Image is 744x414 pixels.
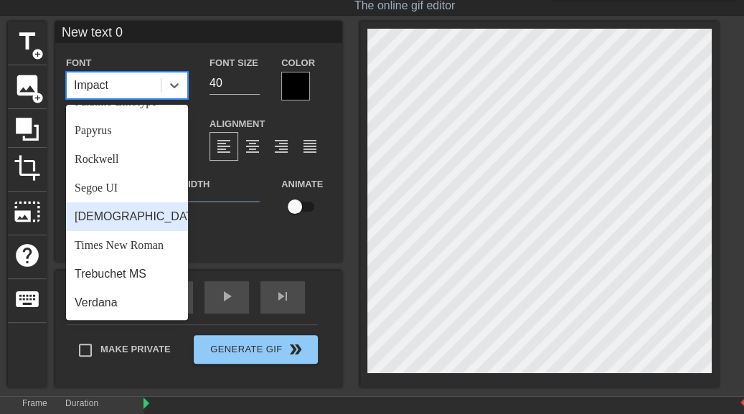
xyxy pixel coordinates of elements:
span: play_arrow [218,288,235,305]
span: double_arrow [287,341,304,358]
div: Rockwell [66,145,188,174]
span: format_align_right [273,138,290,155]
span: add_circle [32,48,44,60]
span: photo_size_select_large [14,198,41,225]
label: Font Size [209,56,258,70]
label: Font [66,56,91,70]
span: Make Private [100,342,171,357]
label: Duration [65,400,98,408]
span: format_align_justify [301,138,319,155]
span: format_align_center [244,138,261,155]
span: title [14,28,41,55]
label: Animate [281,177,323,192]
button: Generate Gif [194,335,318,364]
div: Times New Roman [66,231,188,260]
label: Alignment [209,117,265,131]
div: Segoe UI [66,174,188,202]
label: Color [281,56,315,70]
span: Generate Gif [199,341,312,358]
span: format_align_left [215,138,232,155]
span: add_circle [32,92,44,104]
span: crop [14,154,41,182]
span: image [14,72,41,99]
div: Papyrus [66,116,188,145]
span: keyboard [14,286,41,313]
div: Trebuchet MS [66,260,188,288]
div: Impact [74,77,108,94]
span: help [14,242,41,269]
div: Verdana [66,288,188,317]
span: skip_next [274,288,291,305]
div: [DEMOGRAPHIC_DATA] [66,202,188,231]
